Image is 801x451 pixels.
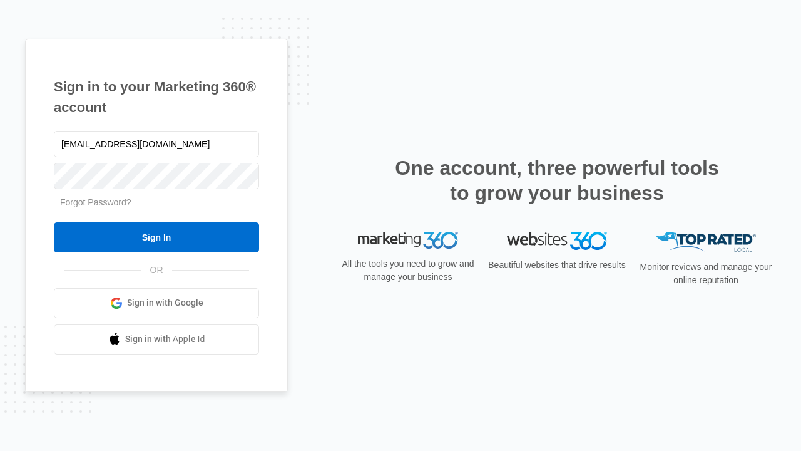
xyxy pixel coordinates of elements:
[358,232,458,249] img: Marketing 360
[54,222,259,252] input: Sign In
[54,288,259,318] a: Sign in with Google
[54,131,259,157] input: Email
[54,76,259,118] h1: Sign in to your Marketing 360® account
[656,232,756,252] img: Top Rated Local
[507,232,607,250] img: Websites 360
[125,333,205,346] span: Sign in with Apple Id
[127,296,203,309] span: Sign in with Google
[391,155,723,205] h2: One account, three powerful tools to grow your business
[141,264,172,277] span: OR
[338,257,478,284] p: All the tools you need to grow and manage your business
[54,324,259,355] a: Sign in with Apple Id
[636,261,776,287] p: Monitor reviews and manage your online reputation
[487,259,627,272] p: Beautiful websites that drive results
[60,197,131,207] a: Forgot Password?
